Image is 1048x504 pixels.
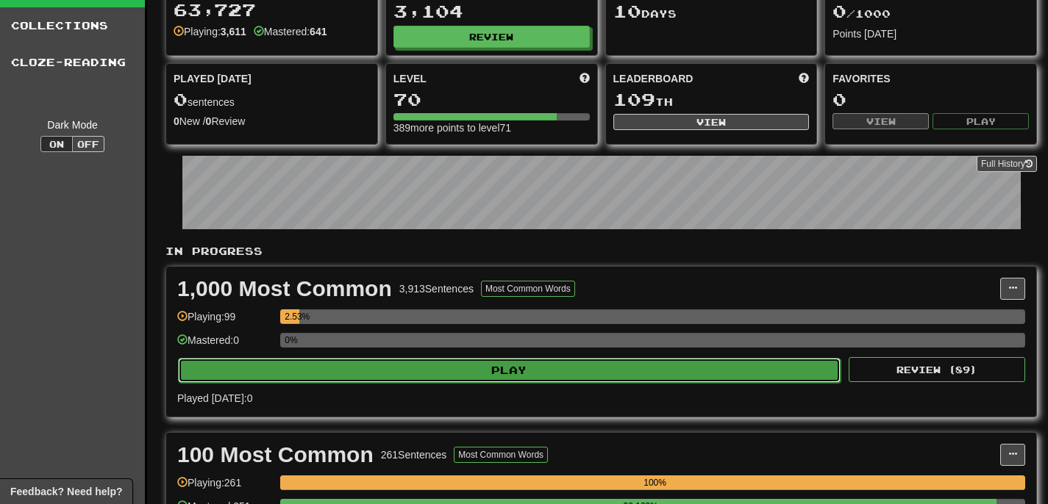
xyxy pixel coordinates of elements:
button: Review (89) [849,357,1025,382]
strong: 0 [174,115,179,127]
div: Day s [613,2,810,21]
span: / 1000 [833,7,891,20]
div: Dark Mode [11,118,134,132]
button: Most Common Words [481,281,575,297]
div: 0 [833,90,1029,109]
div: 100% [285,475,1025,490]
a: Full History [977,156,1037,172]
span: Level [393,71,427,86]
button: View [613,114,810,130]
button: View [833,113,929,129]
div: 3,913 Sentences [399,281,474,296]
div: 3,104 [393,2,590,21]
div: New / Review [174,114,370,129]
div: 261 Sentences [381,447,447,462]
div: 389 more points to level 71 [393,120,590,135]
span: 0 [833,1,846,21]
span: 109 [613,89,655,109]
span: 10 [613,1,641,21]
button: Play [933,113,1029,129]
span: Open feedback widget [10,484,122,499]
div: 63,727 [174,1,370,19]
div: 1,000 Most Common [177,278,392,300]
button: Play [178,358,841,383]
div: Points [DATE] [833,26,1029,41]
div: Favorites [833,71,1029,86]
div: sentences [174,90,370,109]
span: This week in points, UTC [799,71,809,86]
div: Playing: [174,24,246,39]
div: Mastered: 0 [177,333,273,357]
button: Off [72,136,104,152]
div: 100 Most Common [177,444,374,466]
strong: 641 [310,26,327,37]
span: Played [DATE]: 0 [177,392,252,404]
span: 0 [174,89,188,109]
div: 70 [393,90,590,109]
strong: 0 [206,115,212,127]
span: Score more points to level up [580,71,590,86]
button: On [40,136,73,152]
span: Leaderboard [613,71,694,86]
button: Most Common Words [454,447,548,463]
div: th [613,90,810,109]
span: Played [DATE] [174,71,252,86]
strong: 3,611 [221,26,246,37]
div: Playing: 261 [177,475,273,500]
div: Mastered: [254,24,327,39]
button: Review [393,26,590,48]
div: 2.53% [285,309,299,324]
div: Playing: 99 [177,309,273,334]
p: In Progress [165,244,1037,259]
